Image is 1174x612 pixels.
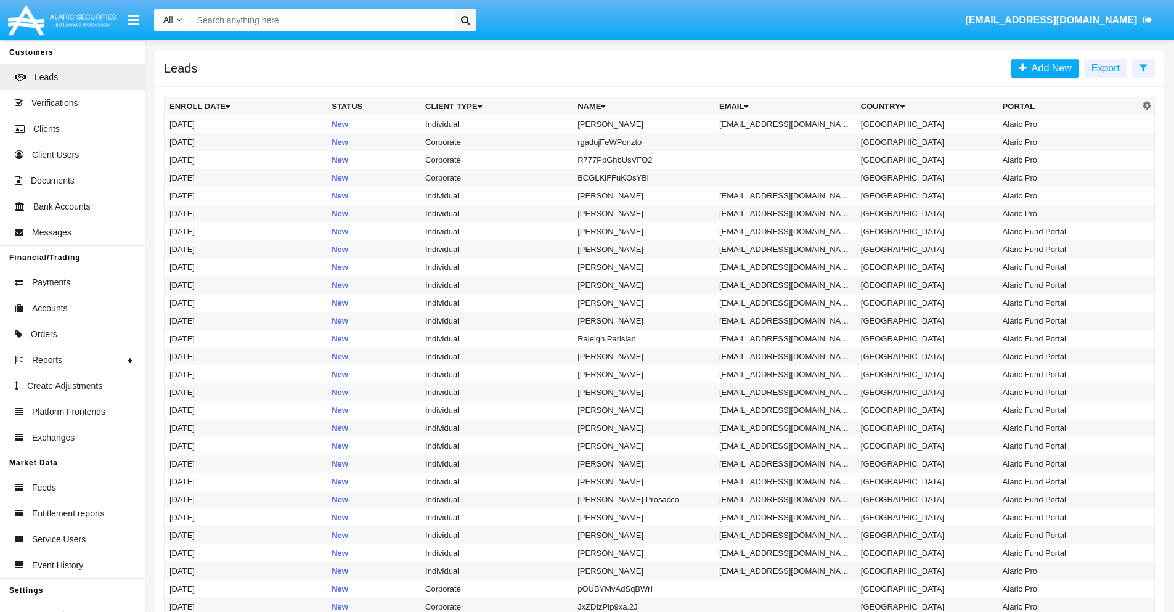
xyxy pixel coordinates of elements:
td: [DATE] [165,491,327,508]
td: BCGLKlFFuKOsYBl [573,169,714,187]
td: New [327,133,420,151]
td: [EMAIL_ADDRESS][DOMAIN_NAME] [714,330,856,348]
td: [GEOGRAPHIC_DATA] [856,544,998,562]
td: [EMAIL_ADDRESS][DOMAIN_NAME] [714,240,856,258]
td: Individual [420,419,573,437]
td: New [327,151,420,169]
td: [GEOGRAPHIC_DATA] [856,294,998,312]
td: [DATE] [165,115,327,133]
span: Client Users [32,149,79,161]
td: [PERSON_NAME] [573,526,714,544]
a: Add New [1011,59,1079,78]
td: [PERSON_NAME] [573,187,714,205]
td: pOUBYMvAdSqBWrI [573,580,714,598]
td: Individual [420,330,573,348]
td: [GEOGRAPHIC_DATA] [856,276,998,294]
td: [PERSON_NAME] [573,294,714,312]
td: [DATE] [165,187,327,205]
td: [PERSON_NAME] [573,383,714,401]
td: [GEOGRAPHIC_DATA] [856,401,998,419]
td: [GEOGRAPHIC_DATA] [856,312,998,330]
td: Alaric Fund Portal [998,473,1139,491]
td: Alaric Fund Portal [998,294,1139,312]
td: New [327,473,420,491]
td: Alaric Fund Portal [998,526,1139,544]
td: Individual [420,365,573,383]
td: Individual [420,187,573,205]
td: [DATE] [165,383,327,401]
span: Reports [32,354,62,367]
td: [PERSON_NAME] [573,437,714,455]
td: Individual [420,383,573,401]
td: Alaric Fund Portal [998,240,1139,258]
td: Corporate [420,133,573,151]
span: Create Adjustments [27,380,102,393]
td: [EMAIL_ADDRESS][DOMAIN_NAME] [714,365,856,383]
th: Status [327,97,420,116]
td: [PERSON_NAME] [573,401,714,419]
td: Individual [420,258,573,276]
span: Entitlement reports [32,507,105,520]
td: Alaric Fund Portal [998,401,1139,419]
span: Add New [1027,63,1072,73]
td: [PERSON_NAME] [573,205,714,222]
td: [PERSON_NAME] [573,115,714,133]
td: New [327,240,420,258]
td: [DATE] [165,365,327,383]
td: [GEOGRAPHIC_DATA] [856,437,998,455]
td: [EMAIL_ADDRESS][DOMAIN_NAME] [714,258,856,276]
td: Alaric Pro [998,562,1139,580]
td: [PERSON_NAME] [573,365,714,383]
td: [PERSON_NAME] [573,508,714,526]
td: Raleigh Parisian [573,330,714,348]
td: [DATE] [165,455,327,473]
td: Individual [420,222,573,240]
td: Corporate [420,169,573,187]
td: [EMAIL_ADDRESS][DOMAIN_NAME] [714,419,856,437]
span: Event History [32,559,83,572]
td: Alaric Fund Portal [998,222,1139,240]
td: Alaric Pro [998,580,1139,598]
td: [GEOGRAPHIC_DATA] [856,115,998,133]
span: All [163,15,173,25]
td: [EMAIL_ADDRESS][DOMAIN_NAME] [714,276,856,294]
td: [EMAIL_ADDRESS][DOMAIN_NAME] [714,491,856,508]
td: [GEOGRAPHIC_DATA] [856,580,998,598]
td: Alaric Pro [998,133,1139,151]
td: [DATE] [165,562,327,580]
td: New [327,258,420,276]
td: [EMAIL_ADDRESS][DOMAIN_NAME] [714,383,856,401]
td: Corporate [420,580,573,598]
td: New [327,580,420,598]
td: [PERSON_NAME] Prosacco [573,491,714,508]
td: [EMAIL_ADDRESS][DOMAIN_NAME] [714,437,856,455]
td: [DATE] [165,205,327,222]
td: [EMAIL_ADDRESS][DOMAIN_NAME] [714,473,856,491]
td: New [327,491,420,508]
span: Payments [32,276,70,289]
td: [DATE] [165,240,327,258]
td: [EMAIL_ADDRESS][DOMAIN_NAME] [714,544,856,562]
span: Orders [31,328,57,341]
td: [GEOGRAPHIC_DATA] [856,526,998,544]
td: [DATE] [165,312,327,330]
td: [DATE] [165,276,327,294]
td: [GEOGRAPHIC_DATA] [856,205,998,222]
td: Alaric Fund Portal [998,419,1139,437]
td: Individual [420,348,573,365]
td: New [327,276,420,294]
td: Alaric Fund Portal [998,383,1139,401]
td: [EMAIL_ADDRESS][DOMAIN_NAME] [714,508,856,526]
td: [DATE] [165,473,327,491]
td: [DATE] [165,419,327,437]
td: Individual [420,276,573,294]
td: [GEOGRAPHIC_DATA] [856,383,998,401]
td: [GEOGRAPHIC_DATA] [856,508,998,526]
td: Individual [420,401,573,419]
td: [DATE] [165,580,327,598]
td: New [327,383,420,401]
img: Logo image [6,2,118,38]
td: [GEOGRAPHIC_DATA] [856,151,998,169]
td: [EMAIL_ADDRESS][DOMAIN_NAME] [714,294,856,312]
td: [GEOGRAPHIC_DATA] [856,133,998,151]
